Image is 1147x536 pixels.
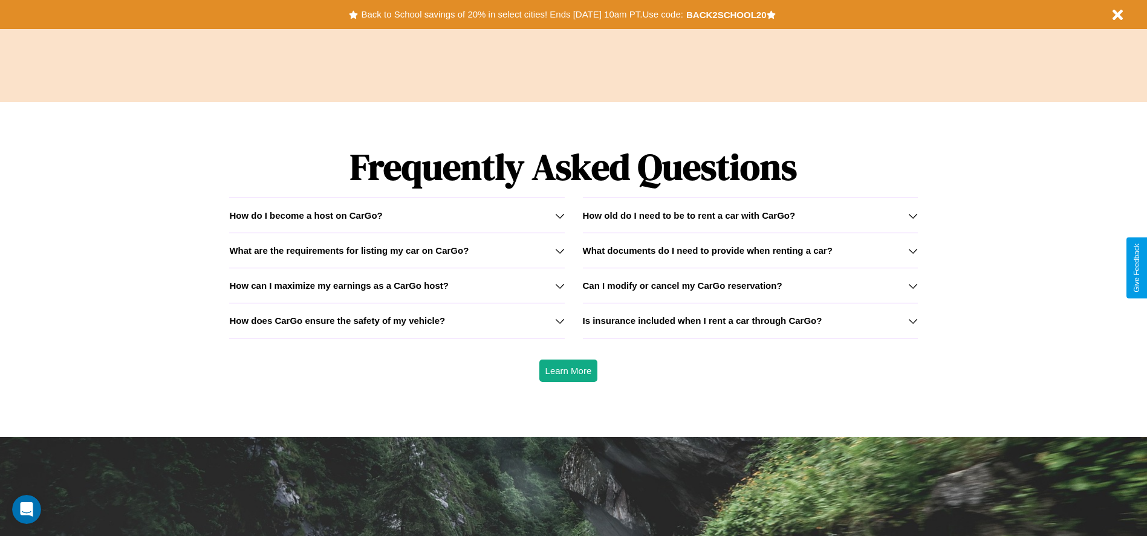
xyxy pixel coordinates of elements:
[1132,244,1141,292] div: Give Feedback
[539,360,598,382] button: Learn More
[229,280,449,291] h3: How can I maximize my earnings as a CarGo host?
[229,315,445,326] h3: How does CarGo ensure the safety of my vehicle?
[686,10,767,20] b: BACK2SCHOOL20
[583,210,796,221] h3: How old do I need to be to rent a car with CarGo?
[229,245,469,256] h3: What are the requirements for listing my car on CarGo?
[583,315,822,326] h3: Is insurance included when I rent a car through CarGo?
[229,136,917,198] h1: Frequently Asked Questions
[229,210,382,221] h3: How do I become a host on CarGo?
[583,280,782,291] h3: Can I modify or cancel my CarGo reservation?
[12,495,41,524] iframe: Intercom live chat
[583,245,833,256] h3: What documents do I need to provide when renting a car?
[358,6,686,23] button: Back to School savings of 20% in select cities! Ends [DATE] 10am PT.Use code:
